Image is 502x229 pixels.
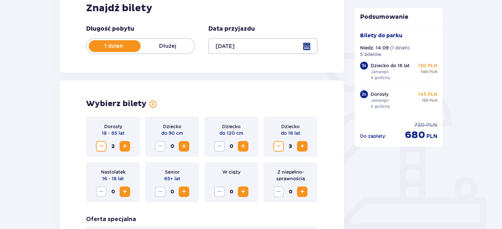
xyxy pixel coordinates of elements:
div: 2 x [360,90,368,98]
p: 680 [405,129,425,141]
p: 1 dzień [87,43,141,50]
p: Dłużej [141,43,194,50]
p: Do zapłaty : [360,133,386,139]
p: Z niepełno­sprawnością [269,169,312,182]
button: Increase [238,141,248,152]
span: 0 [226,186,237,197]
p: Dziecko do 16 lat [371,62,410,69]
p: 16 - 18 lat [102,175,124,182]
button: Increase [297,141,308,152]
p: Nastolatek [101,169,126,175]
p: 140 [421,69,428,75]
p: 65+ lat [164,175,180,182]
p: Podsumowanie [355,13,443,21]
p: Jamango [371,98,389,103]
p: 18 - 65 lat [102,130,125,136]
span: 0 [226,141,237,152]
p: Dorosły [371,91,389,98]
button: Decrease [155,186,166,197]
p: Dziecko [163,123,181,130]
p: PLN [426,133,437,140]
span: 3 [285,141,296,152]
button: Increase [120,141,130,152]
p: Długość pobytu [86,25,134,33]
button: Decrease [273,186,284,197]
button: Decrease [273,141,284,152]
button: Decrease [214,141,225,152]
span: 0 [167,186,177,197]
span: 0 [108,186,118,197]
p: PLN [429,98,437,103]
span: 0 [285,186,296,197]
p: W ciąży [222,169,240,175]
p: do 90 cm [161,130,183,136]
p: do 120 cm [219,130,243,136]
button: Increase [179,141,189,152]
span: 0 [167,141,177,152]
button: Decrease [214,186,225,197]
p: Dziecko [222,123,240,130]
p: Oferta specjalna [86,215,136,223]
button: Decrease [96,141,106,152]
h2: Znajdź bilety [86,2,318,14]
p: 4 godziny [371,75,390,81]
p: 145 PLN [418,91,437,98]
p: Data przyjazdu [208,25,255,33]
p: 5 biletów [360,51,381,58]
p: 4 godziny [371,103,390,109]
span: 2 [108,141,118,152]
p: PLN [429,69,437,75]
p: Dorosły [104,123,122,130]
button: Increase [297,186,308,197]
p: 130 PLN [418,62,437,69]
button: Increase [238,186,248,197]
p: Niedz. 14.09 [360,44,389,51]
button: Decrease [96,186,106,197]
p: 730 [414,122,425,129]
div: 3 x [360,62,368,70]
p: Senior [165,169,180,175]
p: PLN [426,122,437,129]
p: Wybierz bilety [86,99,147,109]
p: 155 [422,98,428,103]
button: Increase [179,186,189,197]
p: do 16 lat [281,130,300,136]
button: Increase [120,186,130,197]
p: Jamango [371,69,389,75]
p: Bilety do parku [360,32,402,39]
p: ( 1 dzień ) [390,44,410,51]
button: Decrease [155,141,166,152]
p: Dziecko [281,123,300,130]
